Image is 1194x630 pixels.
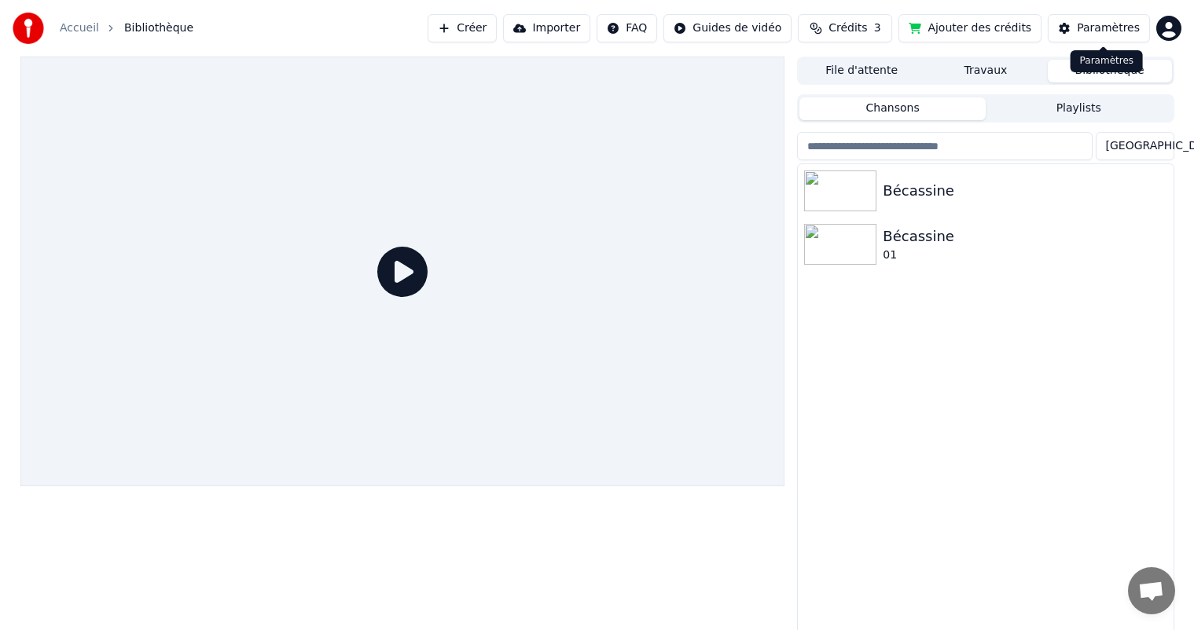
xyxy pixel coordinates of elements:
[1128,567,1175,614] div: Ouvrir le chat
[597,14,657,42] button: FAQ
[883,180,1166,202] div: Bécassine
[986,97,1172,120] button: Playlists
[799,60,924,82] button: File d'attente
[428,14,497,42] button: Créer
[828,20,867,36] span: Crédits
[874,20,881,36] span: 3
[883,225,1166,247] div: Bécassine
[663,14,792,42] button: Guides de vidéo
[798,14,892,42] button: Crédits3
[1048,14,1150,42] button: Paramètres
[60,20,193,36] nav: breadcrumb
[1071,50,1143,72] div: Paramètres
[503,14,590,42] button: Importer
[883,247,1166,263] div: 01
[13,13,44,44] img: youka
[124,20,193,36] span: Bibliothèque
[1048,60,1172,82] button: Bibliothèque
[799,97,986,120] button: Chansons
[898,14,1042,42] button: Ajouter des crédits
[1077,20,1140,36] div: Paramètres
[60,20,99,36] a: Accueil
[924,60,1048,82] button: Travaux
